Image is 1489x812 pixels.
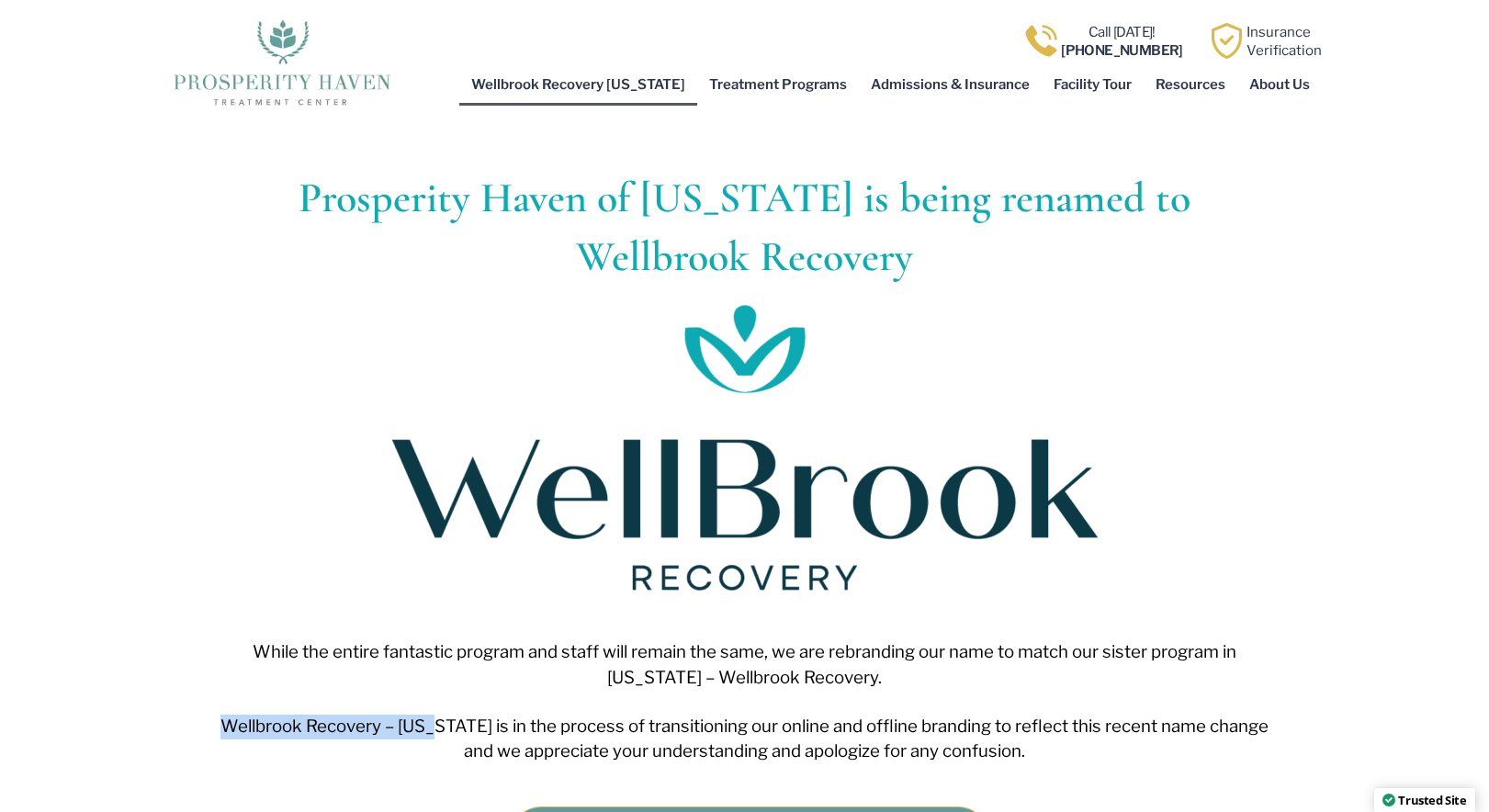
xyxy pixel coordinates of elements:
[1209,23,1245,59] img: Learn how Prosperity Haven, a verified substance abuse center can help you overcome your addiction
[253,641,1236,687] span: While the entire fantastic program and staff will remain the same, we are rebranding our name to ...
[1246,24,1322,59] a: InsuranceVerification
[859,63,1042,106] a: Admissions & Insurance
[392,305,1098,591] img: Logo for WellBrook Recovery in Ohio featuring teal and dark blue text with a stylized leaf symbol...
[1061,42,1183,59] b: [PHONE_NUMBER]
[220,716,1269,761] span: Wellbrook Recovery – [US_STATE] is in the process of transitioning our online and offline brandin...
[1237,63,1322,106] a: About Us
[459,63,697,106] a: Wellbrook Recovery [US_STATE]
[167,15,396,107] img: The logo for Prosperity Haven Addiction Recovery Center.
[217,168,1273,287] h1: Prosperity Haven of [US_STATE] is being renamed to Wellbrook Recovery
[1061,24,1183,59] a: Call [DATE]![PHONE_NUMBER]
[1023,23,1059,59] img: Call one of Prosperity Haven's dedicated counselors today so we can help you overcome addiction
[1042,63,1144,106] a: Facility Tour
[697,63,859,106] a: Treatment Programs
[1144,63,1237,106] a: Resources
